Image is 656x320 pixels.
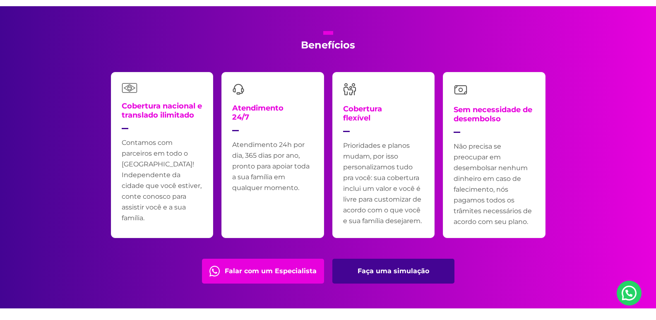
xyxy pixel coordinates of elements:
[122,83,137,93] img: flag
[454,83,468,97] img: money
[122,137,203,224] p: Contamos com parceiros em todo o [GEOGRAPHIC_DATA]! Independente da cidade que você estiver, cont...
[332,259,454,284] a: Faça uma simulação
[454,105,535,133] h4: Sem necessidade de desembolso
[343,140,424,226] p: Prioridades e planos mudam, por isso personalizamos tudo pra você: sua cobertura inclui um valor ...
[454,141,535,227] p: Não precisa se preocupar em desembolsar nenhum dinheiro em caso de falecimento, nós pagamos todos...
[122,101,203,129] h4: Cobertura nacional e translado ilimitado
[343,104,382,132] h4: Cobertura flexível
[301,31,355,51] h2: Benefícios
[232,140,313,193] p: Atendimento 24h por dia, 365 dias por ano, pronto para apoiar toda a sua família em qualquer mome...
[617,281,642,306] a: Nosso Whatsapp
[202,259,324,284] a: Falar com um Especialista
[232,83,245,95] img: headset
[209,266,220,277] img: fale com consultor
[343,83,356,96] img: family
[232,103,284,131] h4: Atendimento 24/7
